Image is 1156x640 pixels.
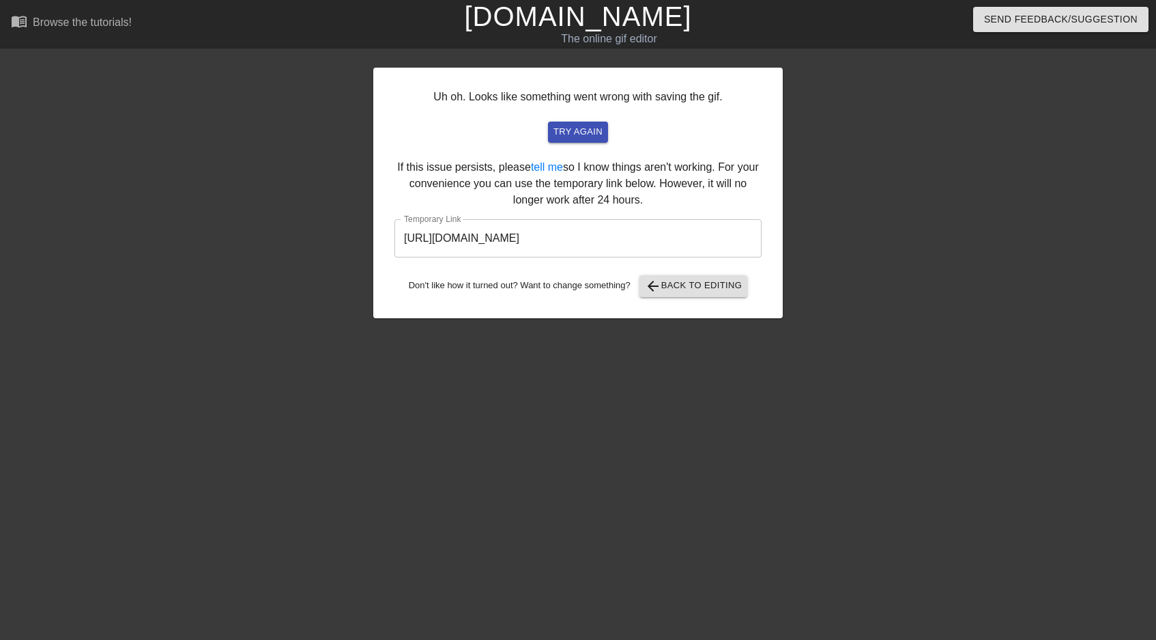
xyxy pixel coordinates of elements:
a: [DOMAIN_NAME] [464,1,691,31]
div: Don't like how it turned out? Want to change something? [394,275,762,297]
input: bare [394,219,762,258]
span: Send Feedback/Suggestion [984,11,1138,28]
a: Browse the tutorials! [11,13,132,34]
div: Browse the tutorials! [33,16,132,28]
button: Send Feedback/Suggestion [973,7,1148,32]
span: menu_book [11,13,27,29]
span: Back to Editing [645,278,742,294]
button: Back to Editing [639,275,748,297]
span: try again [553,124,603,140]
div: Uh oh. Looks like something went wrong with saving the gif. If this issue persists, please so I k... [373,68,783,318]
a: tell me [531,161,563,173]
span: arrow_back [645,278,661,294]
div: The online gif editor [392,31,826,47]
button: try again [548,122,608,143]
